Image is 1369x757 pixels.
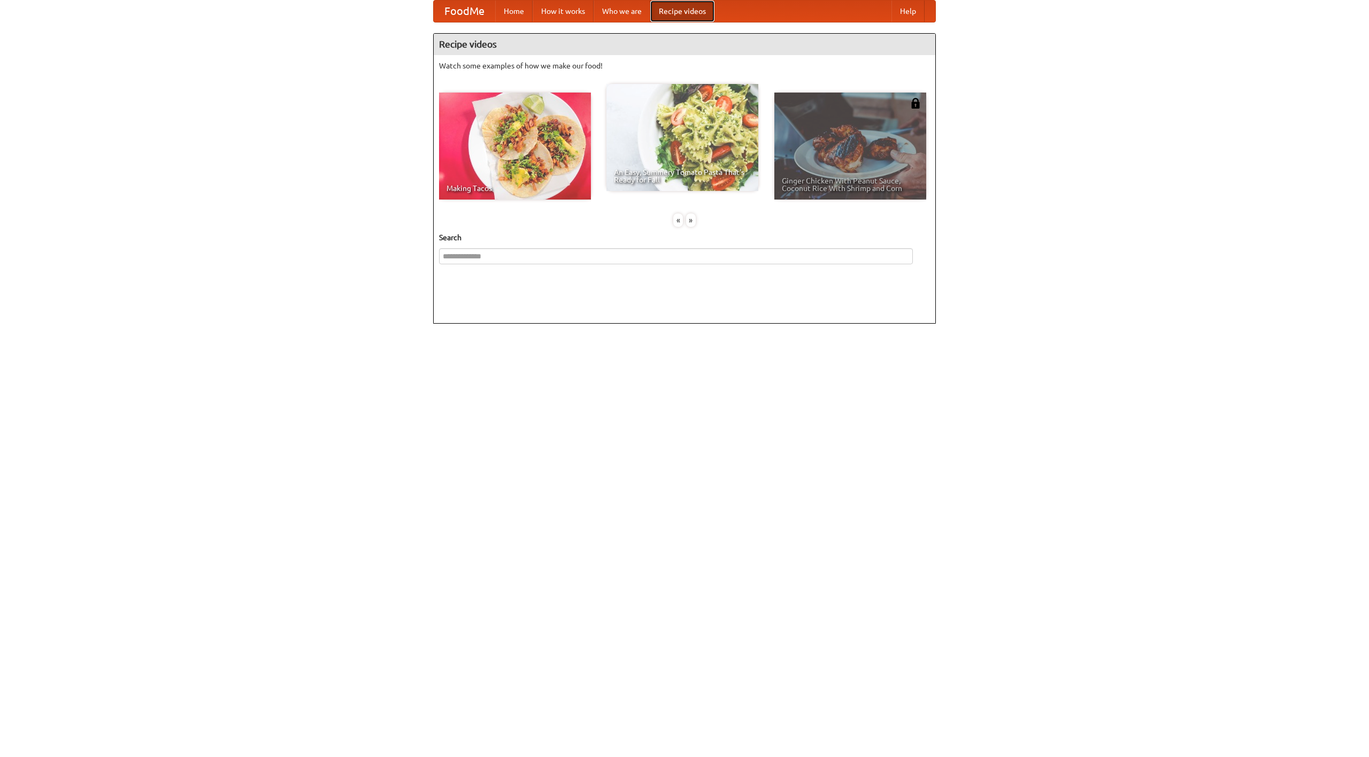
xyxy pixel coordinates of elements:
a: Help [891,1,925,22]
a: Home [495,1,533,22]
a: An Easy, Summery Tomato Pasta That's Ready for Fall [606,84,758,191]
a: How it works [533,1,594,22]
h5: Search [439,232,930,243]
p: Watch some examples of how we make our food! [439,60,930,71]
div: « [673,213,683,227]
a: FoodMe [434,1,495,22]
a: Recipe videos [650,1,714,22]
span: An Easy, Summery Tomato Pasta That's Ready for Fall [614,169,751,183]
span: Making Tacos [447,185,583,192]
a: Making Tacos [439,93,591,200]
div: » [686,213,696,227]
h4: Recipe videos [434,34,935,55]
img: 483408.png [910,98,921,109]
a: Who we are [594,1,650,22]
